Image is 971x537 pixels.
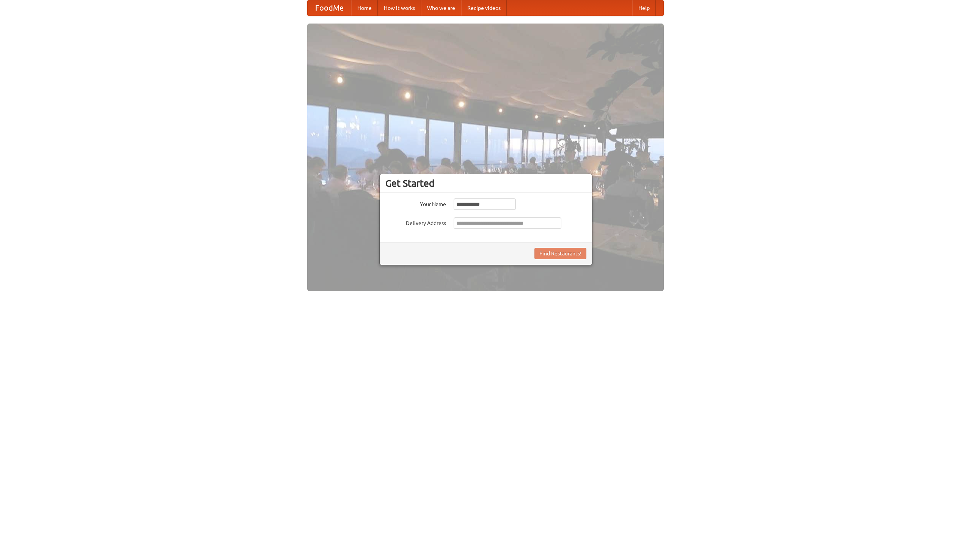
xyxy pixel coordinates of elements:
a: FoodMe [308,0,351,16]
a: How it works [378,0,421,16]
button: Find Restaurants! [534,248,586,259]
a: Help [632,0,656,16]
a: Home [351,0,378,16]
a: Who we are [421,0,461,16]
a: Recipe videos [461,0,507,16]
h3: Get Started [385,178,586,189]
label: Your Name [385,198,446,208]
label: Delivery Address [385,217,446,227]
